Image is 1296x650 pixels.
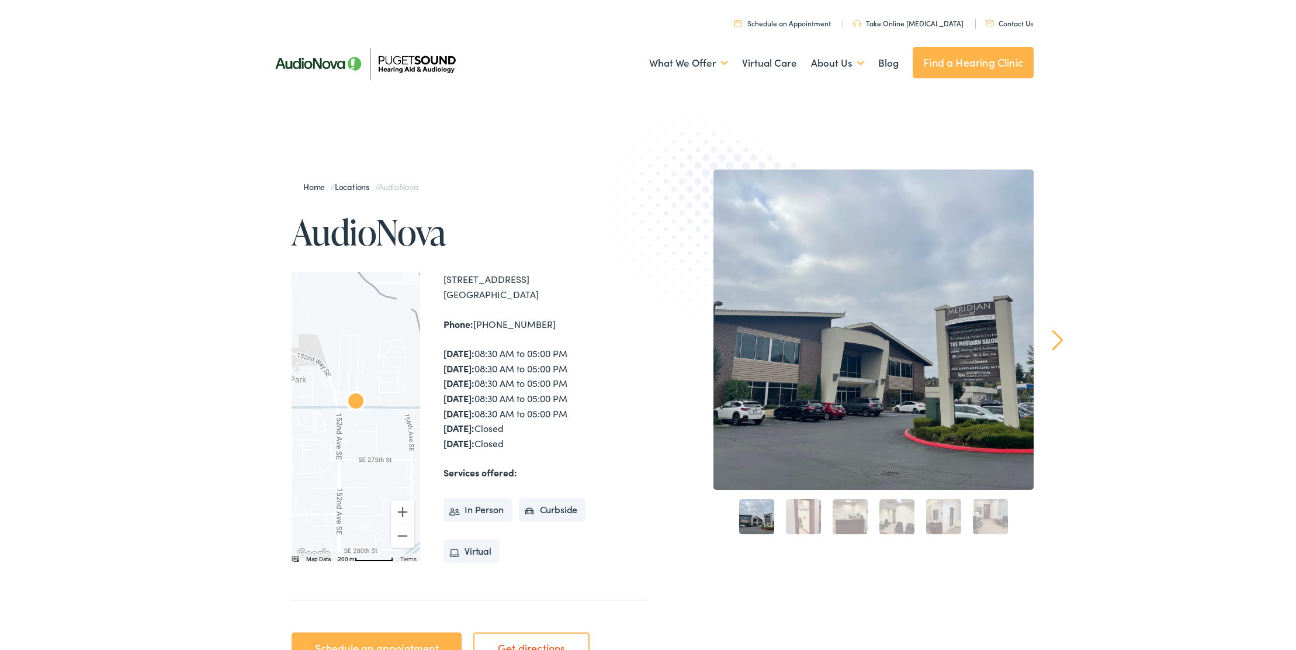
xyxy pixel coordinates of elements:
[739,499,774,534] a: 1
[306,555,331,563] button: Map Data
[1052,330,1063,351] a: Next
[379,181,418,192] span: AudioNova
[391,500,414,524] button: Zoom in
[443,498,512,521] li: In Person
[400,556,417,562] a: Terms
[878,42,899,85] a: Blog
[443,421,474,434] strong: [DATE]:
[338,556,355,562] span: 200 m
[342,389,370,417] div: AudioNova
[335,181,375,192] a: Locations
[811,42,864,85] a: About Us
[291,555,299,563] button: Keyboard shortcuts
[294,547,333,562] img: Google
[443,392,474,404] strong: [DATE]:
[303,181,331,192] a: Home
[734,18,831,28] a: Schedule an Appointment
[519,498,586,521] li: Curbside
[443,272,648,302] div: [STREET_ADDRESS] [GEOGRAPHIC_DATA]
[986,18,1033,28] a: Contact Us
[443,317,473,330] strong: Phone:
[443,346,648,451] div: 08:30 AM to 05:00 PM 08:30 AM to 05:00 PM 08:30 AM to 05:00 PM 08:30 AM to 05:00 PM 08:30 AM to 0...
[734,19,741,27] img: utility icon
[443,540,500,563] li: Virtual
[443,317,648,332] div: [PHONE_NUMBER]
[913,47,1034,78] a: Find a Hearing Clinic
[833,499,868,534] a: 3
[926,499,961,534] a: 5
[292,213,648,251] h1: AudioNova
[443,407,474,420] strong: [DATE]:
[303,181,418,192] span: / /
[879,499,914,534] a: 4
[334,554,397,562] button: Map Scale: 200 m per 62 pixels
[742,42,797,85] a: Virtual Care
[853,20,861,27] img: utility icon
[986,20,994,26] img: utility icon
[443,362,474,375] strong: [DATE]:
[443,466,517,479] strong: Services offered:
[443,376,474,389] strong: [DATE]:
[786,499,821,534] a: 2
[649,42,728,85] a: What We Offer
[443,347,474,359] strong: [DATE]:
[973,499,1008,534] a: 6
[294,547,333,562] a: Open this area in Google Maps (opens a new window)
[443,437,474,450] strong: [DATE]:
[391,524,414,548] button: Zoom out
[853,18,964,28] a: Take Online [MEDICAL_DATA]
